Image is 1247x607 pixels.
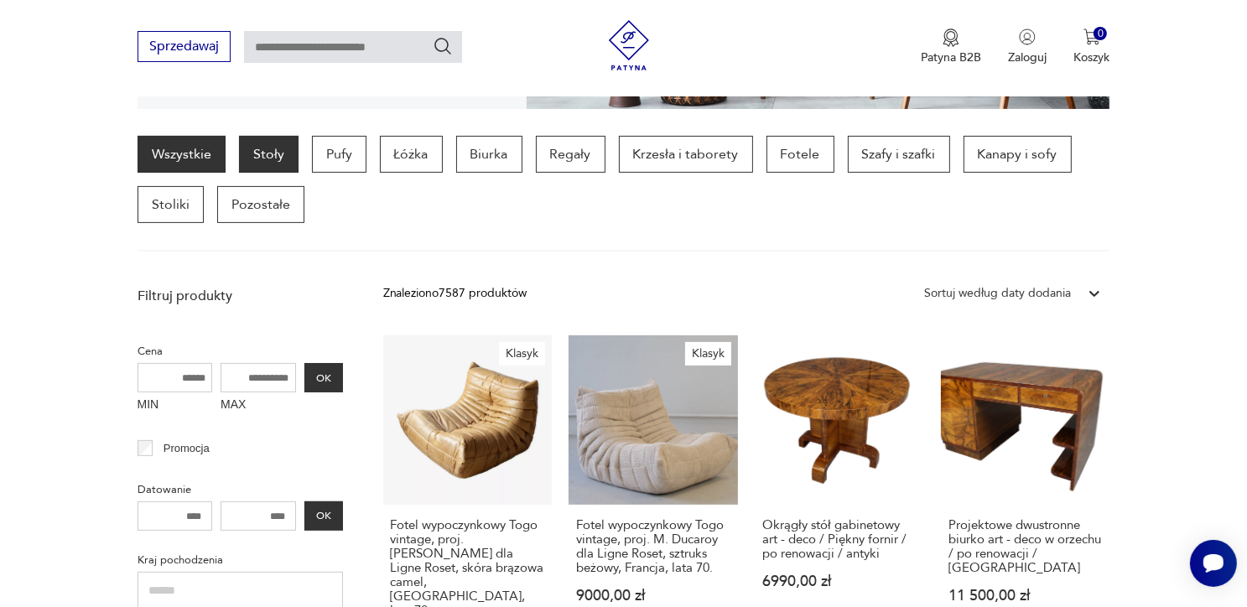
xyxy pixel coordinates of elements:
[304,501,343,531] button: OK
[619,136,753,173] a: Krzesła i taborety
[921,29,981,65] button: Patyna B2B
[921,29,981,65] a: Ikona medaluPatyna B2B
[762,574,917,589] p: 6990,00 zł
[217,186,304,223] a: Pozostałe
[456,136,522,173] a: Biurka
[221,392,296,419] label: MAX
[312,136,366,173] a: Pufy
[138,342,343,361] p: Cena
[762,518,917,561] h3: Okrągły stół gabinetowy art - deco / Piękny fornir / po renowacji / antyki
[948,518,1103,575] h3: Projektowe dwustronne biurko art - deco w orzechu / po renowacji / [GEOGRAPHIC_DATA]
[138,136,226,173] a: Wszystkie
[239,136,299,173] a: Stoły
[383,284,527,303] div: Znaleziono 7587 produktów
[1008,29,1047,65] button: Zaloguj
[766,136,834,173] a: Fotele
[138,186,204,223] a: Stoliki
[164,439,210,458] p: Promocja
[138,551,343,569] p: Kraj pochodzenia
[576,518,730,575] h3: Fotel wypoczynkowy Togo vintage, proj. M. Ducaroy dla Ligne Roset, sztruks beżowy, Francja, lata 70.
[138,42,231,54] a: Sprzedawaj
[138,287,343,305] p: Filtruj produkty
[943,29,959,47] img: Ikona medalu
[380,136,443,173] a: Łóżka
[138,480,343,499] p: Datowanie
[1073,49,1109,65] p: Koszyk
[848,136,950,173] a: Szafy i szafki
[1073,29,1109,65] button: 0Koszyk
[138,392,213,419] label: MIN
[536,136,605,173] a: Regały
[433,36,453,56] button: Szukaj
[1083,29,1100,45] img: Ikona koszyka
[1094,27,1108,41] div: 0
[948,589,1103,603] p: 11 500,00 zł
[924,284,1071,303] div: Sortuj według daty dodania
[964,136,1072,173] a: Kanapy i sofy
[138,31,231,62] button: Sprzedawaj
[921,49,981,65] p: Patyna B2B
[1190,540,1237,587] iframe: Smartsupp widget button
[1019,29,1036,45] img: Ikonka użytkownika
[576,589,730,603] p: 9000,00 zł
[1008,49,1047,65] p: Zaloguj
[604,20,654,70] img: Patyna - sklep z meblami i dekoracjami vintage
[304,363,343,392] button: OK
